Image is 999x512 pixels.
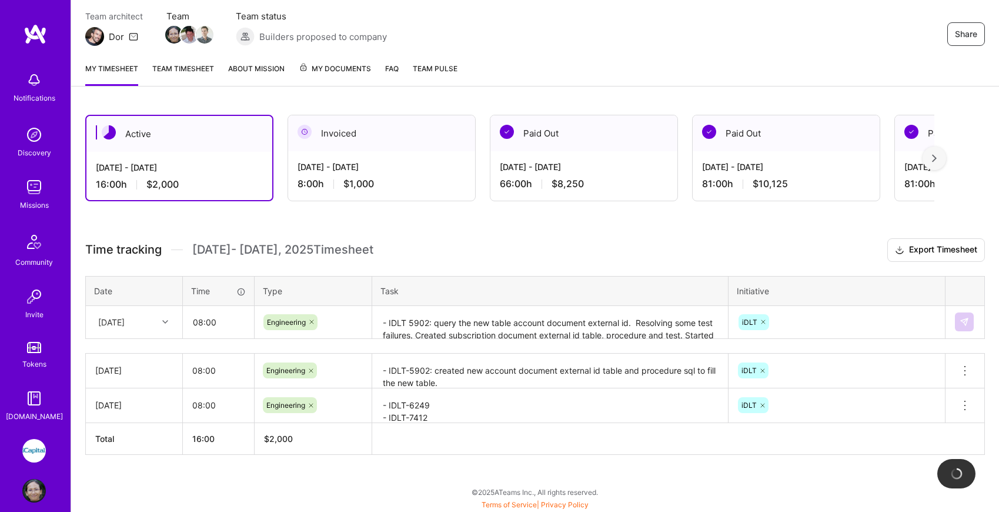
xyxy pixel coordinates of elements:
[887,238,985,262] button: Export Timesheet
[702,125,716,139] img: Paid Out
[18,147,51,159] div: Discovery
[702,178,870,190] div: 81:00 h
[373,307,727,338] textarea: - IDLT 5902: query the new table account document external id. Resolving some test failures. Crea...
[86,423,183,454] th: Total
[500,161,668,173] div: [DATE] - [DATE]
[96,161,263,174] div: [DATE] - [DATE]
[85,242,162,257] span: Time tracking
[264,434,293,444] span: $ 2,000
[413,64,457,73] span: Team Pulse
[299,62,371,75] span: My Documents
[288,115,475,151] div: Invoiced
[737,285,937,297] div: Initiative
[22,387,46,410] img: guide book
[15,256,53,268] div: Community
[500,125,514,139] img: Paid Out
[166,25,182,45] a: Team Member Avatar
[85,27,104,46] img: Team Architect
[255,276,372,305] th: Type
[183,390,254,421] input: HH:MM
[109,31,124,43] div: Dor
[259,31,387,43] span: Builders proposed to company
[955,28,977,40] span: Share
[373,390,727,422] textarea: - IDLT-6249 - IDLT-7412
[741,401,757,410] span: iDLT
[373,355,727,387] textarea: - IDLT-5902: created new account document external id table and procedure sql to fill the new table.
[183,423,255,454] th: 16:00
[165,26,183,44] img: Team Member Avatar
[948,466,964,481] img: loading
[904,125,918,139] img: Paid Out
[20,199,49,211] div: Missions
[98,316,125,328] div: [DATE]
[197,25,212,45] a: Team Member Avatar
[343,178,374,190] span: $1,000
[6,410,63,423] div: [DOMAIN_NAME]
[753,178,788,190] span: $10,125
[19,439,49,463] a: iCapital: Build and maintain RESTful API
[22,479,46,503] img: User Avatar
[86,116,272,152] div: Active
[19,479,49,503] a: User Avatar
[895,244,904,257] i: icon Download
[183,355,254,386] input: HH:MM
[24,24,47,45] img: logo
[183,307,253,338] input: HH:MM
[228,62,285,86] a: About Mission
[552,178,584,190] span: $8,250
[266,401,305,410] span: Engineering
[192,242,373,257] span: [DATE] - [DATE] , 2025 Timesheet
[299,62,371,86] a: My Documents
[95,364,173,377] div: [DATE]
[86,276,183,305] th: Date
[85,62,138,86] a: My timesheet
[236,10,387,22] span: Team status
[196,26,213,44] img: Team Member Avatar
[14,92,55,104] div: Notifications
[298,178,466,190] div: 8:00 h
[22,285,46,308] img: Invite
[500,178,668,190] div: 66:00 h
[267,318,306,327] span: Engineering
[95,399,173,411] div: [DATE]
[129,32,138,41] i: icon Mail
[947,22,985,46] button: Share
[742,318,757,327] span: iDLT
[22,358,46,370] div: Tokens
[102,125,116,139] img: Active
[96,178,263,191] div: 16:00 h
[298,125,312,139] img: Invoiced
[22,439,46,463] img: iCapital: Build and maintain RESTful API
[693,115,880,151] div: Paid Out
[372,276,729,305] th: Task
[152,62,214,86] a: Team timesheet
[541,500,589,509] a: Privacy Policy
[20,228,48,256] img: Community
[385,62,399,86] a: FAQ
[960,317,969,327] img: Submit
[702,161,870,173] div: [DATE] - [DATE]
[162,319,168,325] i: icon Chevron
[166,10,212,22] span: Team
[413,62,457,86] a: Team Pulse
[741,366,757,375] span: iDLT
[22,68,46,92] img: bell
[27,342,41,353] img: tokens
[146,178,179,191] span: $2,000
[182,25,197,45] a: Team Member Avatar
[22,175,46,199] img: teamwork
[490,115,677,151] div: Paid Out
[71,477,999,507] div: © 2025 ATeams Inc., All rights reserved.
[236,27,255,46] img: Builders proposed to company
[482,500,537,509] a: Terms of Service
[22,123,46,147] img: discovery
[85,10,143,22] span: Team architect
[298,161,466,173] div: [DATE] - [DATE]
[932,154,937,162] img: right
[191,285,246,297] div: Time
[25,308,44,321] div: Invite
[955,312,975,331] div: null
[181,26,198,44] img: Team Member Avatar
[482,500,589,509] span: |
[266,366,305,375] span: Engineering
